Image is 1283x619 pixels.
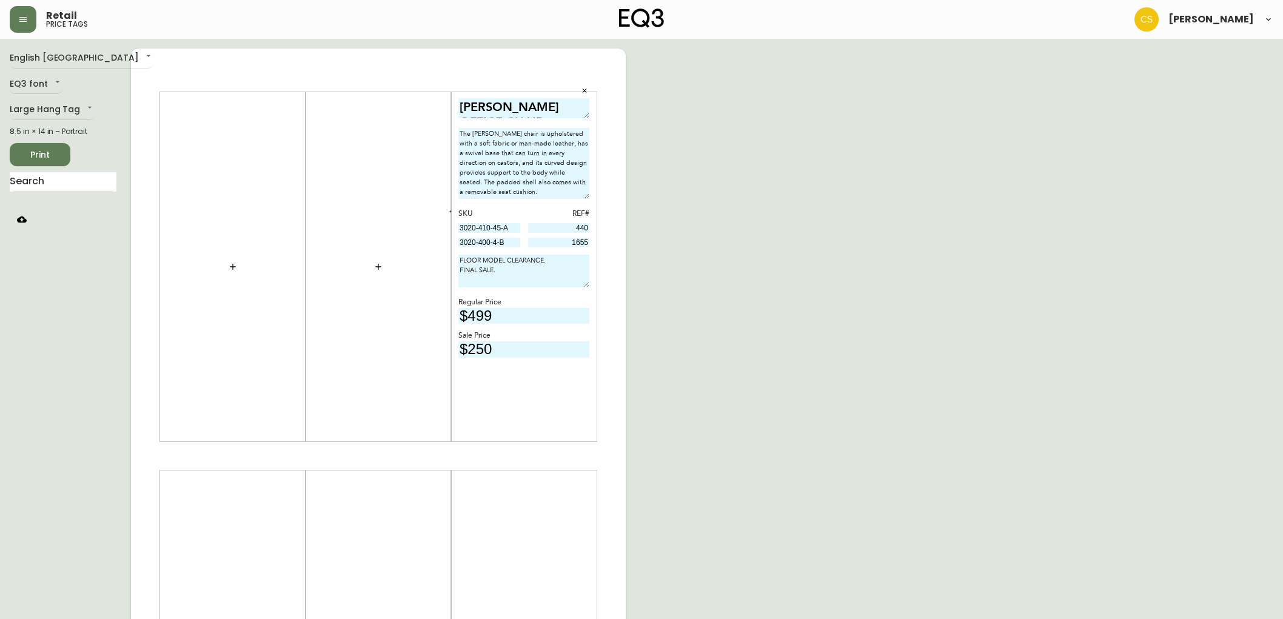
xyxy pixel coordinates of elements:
[46,11,77,21] span: Retail
[458,297,589,308] div: Regular Price
[458,128,589,199] textarea: The [PERSON_NAME] chair is upholstered with a soft fabric or man-made leather, has a swivel base ...
[10,49,153,69] div: English [GEOGRAPHIC_DATA]
[458,308,589,324] input: price excluding $
[10,172,116,192] input: Search
[458,255,589,287] textarea: FLOOR MODEL CLEARANCE. FINAL SALE.
[1134,7,1159,32] img: 996bfd46d64b78802a67b62ffe4c27a2
[458,98,589,118] textarea: [PERSON_NAME] OFFICE CHAIR
[10,75,62,95] div: EQ3 font
[458,341,589,358] input: price excluding $
[10,126,116,137] div: 8.5 in × 14 in – Portrait
[19,147,61,162] span: Print
[1168,15,1254,24] span: [PERSON_NAME]
[619,8,664,28] img: logo
[46,21,88,28] h5: price tags
[458,209,520,219] div: SKU
[10,143,70,166] button: Print
[10,100,95,120] div: Large Hang Tag
[458,330,589,341] div: Sale Price
[528,209,590,219] div: REF#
